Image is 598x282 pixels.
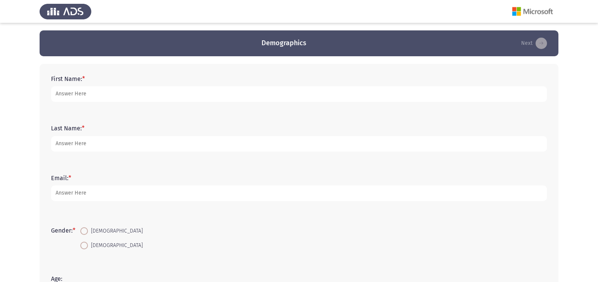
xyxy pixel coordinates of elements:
[519,37,549,49] button: load next page
[40,1,91,22] img: Assess Talent Management logo
[51,125,85,132] label: Last Name:
[51,75,85,82] label: First Name:
[51,227,75,234] label: Gender:
[51,136,547,152] input: add answer text
[51,185,547,201] input: add answer text
[507,1,558,22] img: Assessment logo of Microsoft (Word, Excel, PPT)
[51,86,547,102] input: add answer text
[88,241,143,250] span: [DEMOGRAPHIC_DATA]
[51,174,71,182] label: Email:
[262,38,306,48] h3: Demographics
[88,227,143,236] span: [DEMOGRAPHIC_DATA]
